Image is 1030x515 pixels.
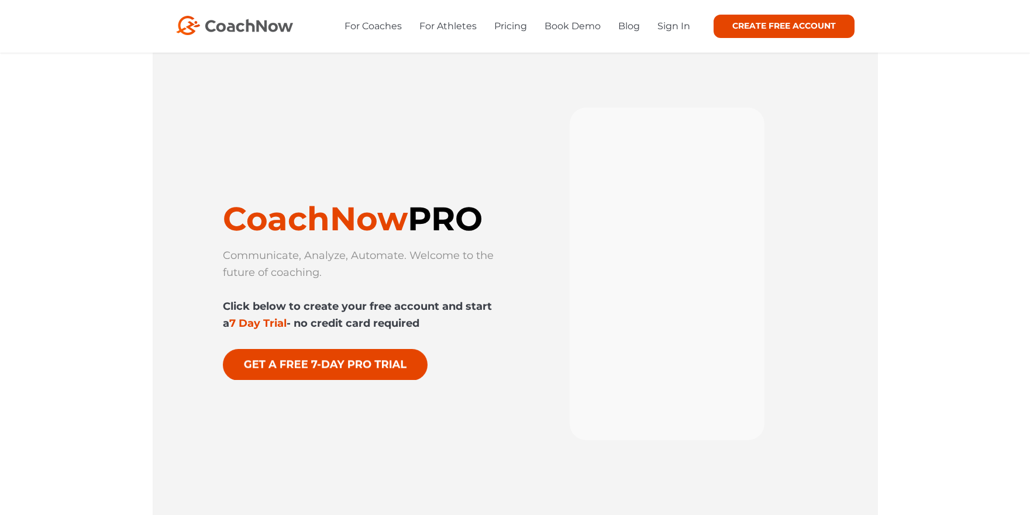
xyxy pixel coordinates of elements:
[223,247,504,332] p: Communicate, Analyze, Automate. Welcome to the future of coaching.
[176,16,293,35] img: CoachNow Logo
[223,199,483,239] span: CoachNow
[545,20,601,32] a: Book Demo
[657,20,690,32] a: Sign In
[714,15,855,38] a: CREATE FREE ACCOUNT
[287,317,291,330] span: -
[223,349,428,380] img: GET A FREE 7-DAY PRO TRIAL
[618,20,640,32] a: Blog
[419,20,477,32] a: For Athletes
[223,300,492,330] strong: Click below to create your free account and start a
[345,20,402,32] a: For Coaches
[294,317,419,330] span: no credit card required
[494,20,527,32] a: Pricing
[229,317,419,330] span: 7 Day Trial
[408,199,483,239] span: PRO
